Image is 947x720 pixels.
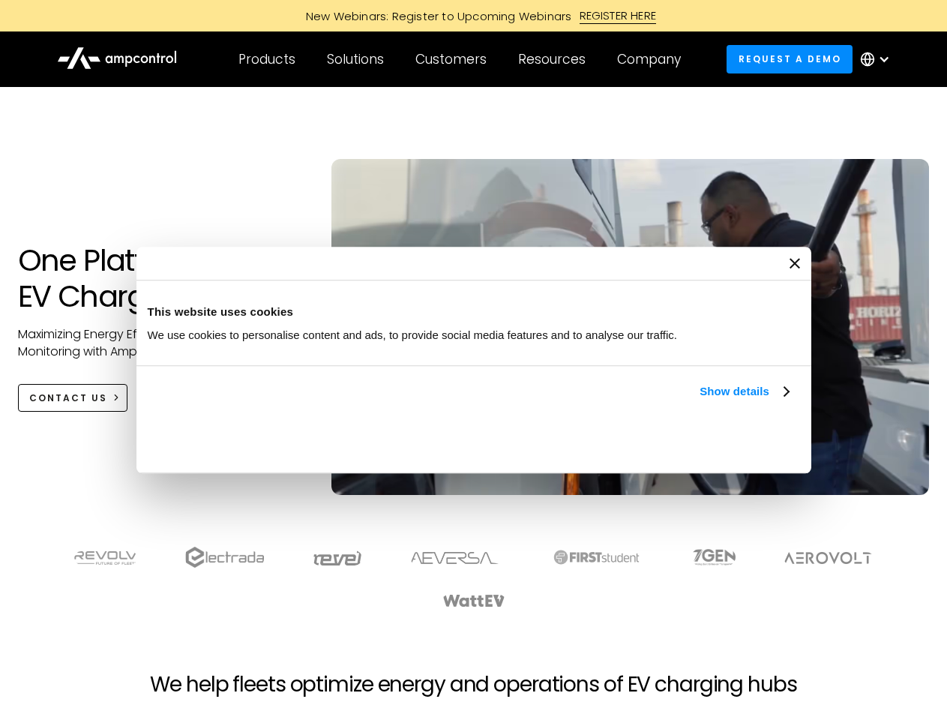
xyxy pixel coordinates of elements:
div: Company [617,51,681,67]
div: Customers [415,51,487,67]
div: Products [238,51,295,67]
div: Solutions [327,51,384,67]
img: Aerovolt Logo [784,552,873,564]
p: Maximizing Energy Efficiency, Uptime, and 24/7 Monitoring with Ampcontrol Solutions [18,326,302,360]
div: Resources [518,51,586,67]
img: electrada logo [185,547,264,568]
h2: We help fleets optimize energy and operations of EV charging hubs [150,672,796,697]
a: New Webinars: Register to Upcoming WebinarsREGISTER HERE [136,7,811,24]
img: WattEV logo [442,595,505,607]
button: Okay [579,418,794,461]
div: CONTACT US [29,391,107,405]
div: This website uses cookies [148,303,800,321]
div: New Webinars: Register to Upcoming Webinars [291,8,580,24]
a: CONTACT US [18,384,128,412]
span: We use cookies to personalise content and ads, to provide social media features and to analyse ou... [148,328,678,341]
a: Request a demo [727,45,853,73]
div: REGISTER HERE [580,7,657,24]
button: Close banner [790,258,800,268]
h1: One Platform for EV Charging Hubs [18,242,302,314]
a: Show details [700,382,788,400]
